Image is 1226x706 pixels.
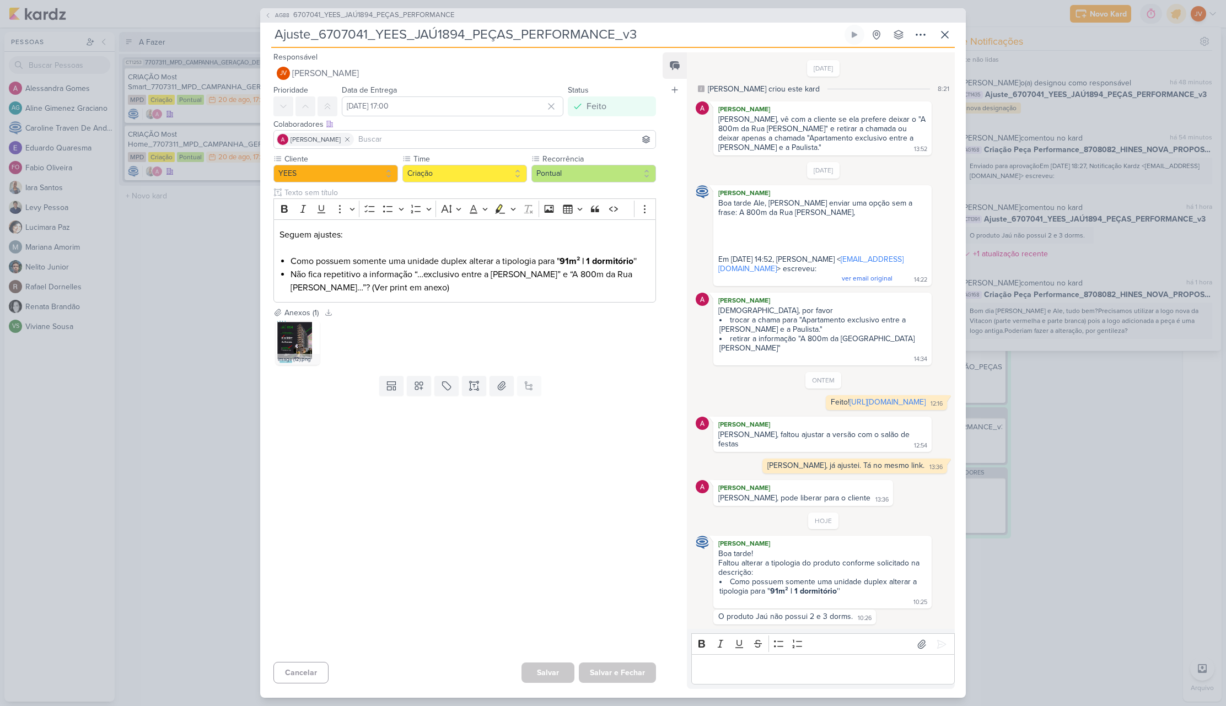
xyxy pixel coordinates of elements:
[718,115,928,152] div: [PERSON_NAME], vê com a cliente se ela prefere deixar o "A 800m da Rua [PERSON_NAME]" e retirar a...
[273,118,656,130] div: Colaboradores
[718,558,927,577] div: Faltou alterar a tipologia do produto conforme solicitado na descrição:
[716,295,929,306] div: [PERSON_NAME]
[691,654,955,685] div: Editor editing area: main
[875,495,889,504] div: 13:36
[718,198,915,283] span: Boa tarde Ale, [PERSON_NAME] enviar uma opção sem a frase: A 800m da Rua [PERSON_NAME], Em [DATE]...
[716,538,929,549] div: [PERSON_NAME]
[356,133,653,146] input: Buscar
[716,187,929,198] div: [PERSON_NAME]
[696,185,709,198] img: Caroline Traven De Andrade
[273,219,656,303] div: Editor editing area: main
[718,306,927,315] div: [DEMOGRAPHIC_DATA], por favor
[283,153,398,165] label: Cliente
[708,83,820,95] div: [PERSON_NAME] criou este kard
[831,397,926,407] div: Feito!
[273,63,656,83] button: JV [PERSON_NAME]
[716,104,929,115] div: [PERSON_NAME]
[696,480,709,493] img: Alessandra Gomes
[277,67,290,80] div: Joney Viana
[273,85,308,95] label: Prioridade
[279,228,650,255] p: Seguem ajustes:
[938,84,949,94] div: 8:21
[284,307,319,319] div: Anexos (1)
[560,256,637,267] span: ''
[719,315,927,334] li: trocar a chama para "Apartamento exclusivo entre a [PERSON_NAME] e a Paulista."
[273,165,398,182] button: YEES
[913,598,927,607] div: 10:25
[280,71,287,77] p: JV
[716,482,891,493] div: [PERSON_NAME]
[696,293,709,306] img: Alessandra Gomes
[716,419,929,430] div: [PERSON_NAME]
[719,577,927,596] li: Como possuem somente uma unidade duplex alterar a tipologia para " ''
[718,430,912,449] div: [PERSON_NAME], faltou ajustar a versão com o salão de festas
[541,153,656,165] label: Recorrência
[718,255,904,273] a: [EMAIL_ADDRESS][DOMAIN_NAME]
[914,145,927,154] div: 13:52
[696,101,709,115] img: Alessandra Gomes
[929,463,943,472] div: 13:36
[858,614,872,623] div: 10:26
[850,30,859,39] div: Ligar relógio
[931,400,943,408] div: 12:16
[587,100,606,113] div: Feito
[276,354,320,365] div: image (12).png
[273,52,318,62] label: Responsável
[770,586,837,596] strong: 91m² | 1 dormitório
[271,25,842,45] input: Kard Sem Título
[412,153,527,165] label: Time
[568,85,589,95] label: Status
[276,321,320,365] img: xEvi0HeqJc3ZyIDocU8hn5jC92J3ktPQjdY9muna.png
[842,274,892,282] span: ver email original
[402,165,527,182] button: Criação
[718,612,853,621] div: O produto Jaú não possui 2 e 3 dorms.
[292,67,359,80] span: [PERSON_NAME]
[696,417,709,430] img: Alessandra Gomes
[568,96,656,116] button: Feito
[277,134,288,145] img: Alessandra Gomes
[849,397,926,407] a: [URL][DOMAIN_NAME]
[696,536,709,549] img: Caroline Traven De Andrade
[560,256,633,267] strong: 91m² | 1 dormitório
[342,96,563,116] input: Select a date
[719,334,927,353] li: retirar a informação "A 800m da [GEOGRAPHIC_DATA][PERSON_NAME]"
[273,662,329,683] button: Cancelar
[291,255,650,268] li: Como possuem somente uma unidade duplex alterar a tipologia para "
[691,633,955,655] div: Editor toolbar
[291,134,341,144] span: [PERSON_NAME]
[914,441,927,450] div: 12:54
[273,198,656,220] div: Editor toolbar
[718,493,870,503] div: [PERSON_NAME], pode liberar para o cliente
[291,269,632,293] span: Não fica repetitivo a informação “…exclusivo entre a [PERSON_NAME]” e “A 800m da Rua [PERSON_NAME...
[914,355,927,364] div: 14:34
[342,85,397,95] label: Data de Entrega
[282,187,656,198] input: Texto sem título
[767,461,924,470] div: [PERSON_NAME], já ajustei. Tá no mesmo link.
[914,276,927,284] div: 14:22
[531,165,656,182] button: Pontual
[718,549,927,558] div: Boa tarde!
